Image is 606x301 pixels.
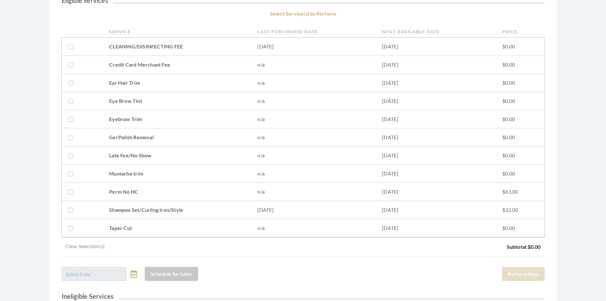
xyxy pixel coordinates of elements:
[62,9,545,18] p: Select Service(s) to Perform
[528,244,541,250] span: $0.00
[496,56,544,74] td: $0.00
[103,128,251,147] td: Gel Polish Removal
[376,165,496,183] td: [DATE]
[62,242,109,251] a: Clear Selection(s)
[251,201,376,219] td: [DATE]
[496,26,544,38] th: Price
[251,219,376,237] td: n/a
[251,183,376,201] td: n/a
[496,110,544,128] td: $0.00
[496,183,544,201] td: $63.00
[103,147,251,165] td: Late Fee/No Show
[103,56,251,74] td: Credit Card Merchant Fee
[376,147,496,165] td: [DATE]
[496,128,544,147] td: $0.00
[376,38,496,56] td: [DATE]
[251,165,376,183] td: n/a
[103,74,251,92] td: Ear Hair Trim
[376,201,496,219] td: [DATE]
[496,92,544,110] td: $0.00
[496,38,544,56] td: $0.00
[251,26,376,38] th: Last Performed Date
[251,147,376,165] td: n/a
[376,219,496,237] td: [DATE]
[103,92,251,110] td: Eye Brow Tint
[376,128,496,147] td: [DATE]
[376,183,496,201] td: [DATE]
[376,92,496,110] td: [DATE]
[376,26,496,38] th: Next Available Date
[496,147,544,165] td: $0.00
[376,110,496,128] td: [DATE]
[376,56,496,74] td: [DATE]
[251,56,376,74] td: n/a
[507,242,541,251] p: Subtotal:
[62,267,127,281] input: Select Date
[103,26,251,38] th: Service
[130,267,137,281] a: toggle
[103,201,251,219] td: Shampoo Set/Curling Iron/Style
[251,110,376,128] td: n/a
[103,165,251,183] td: Mustache trim
[251,38,376,56] td: [DATE]
[496,219,544,237] td: $0.00
[496,74,544,92] td: $0.00
[251,74,376,92] td: n/a
[62,292,545,300] h2: Ineligible Services
[376,74,496,92] td: [DATE]
[251,92,376,110] td: n/a
[103,110,251,128] td: Eyebrow Trim
[251,128,376,147] td: n/a
[496,165,544,183] td: $0.00
[103,219,251,237] td: Taper Cut
[496,201,544,219] td: $32.00
[103,183,251,201] td: Perm No HC
[103,38,251,56] td: CLEANING/DISINFECTING FEE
